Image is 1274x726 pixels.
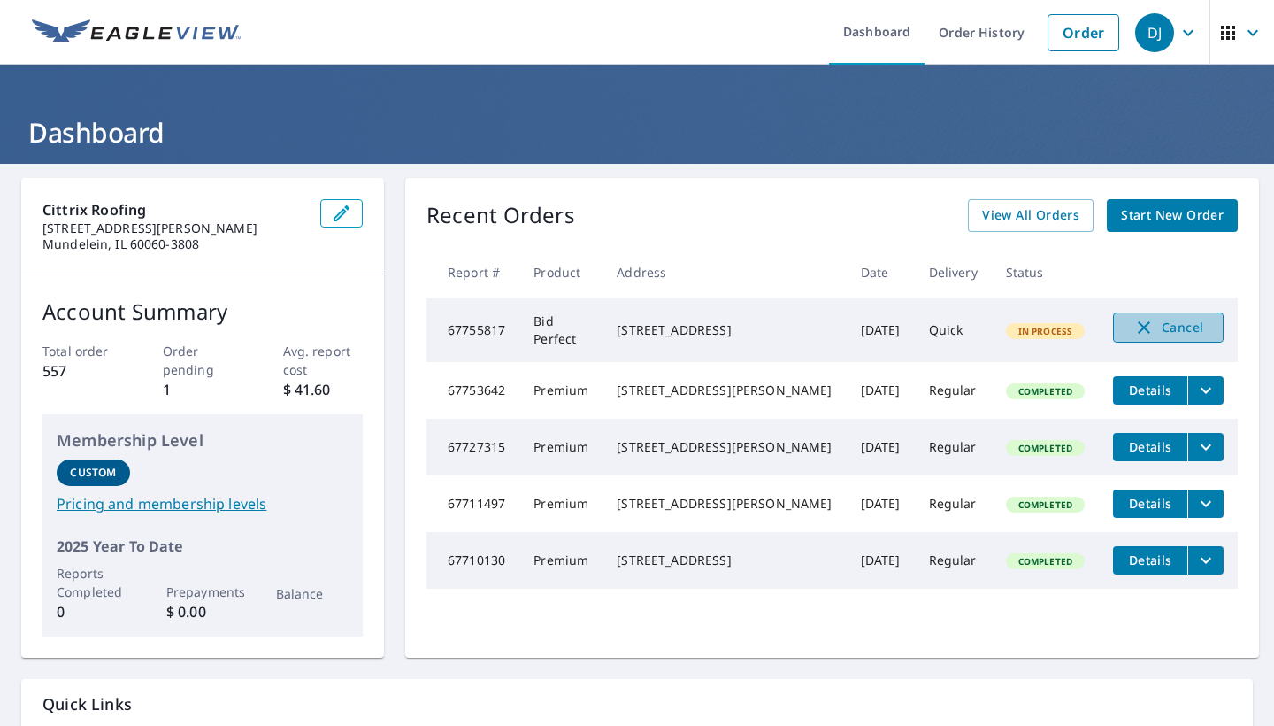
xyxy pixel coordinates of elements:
td: 67753642 [426,362,519,419]
a: Pricing and membership levels [57,493,349,514]
button: filesDropdownBtn-67727315 [1187,433,1224,461]
a: Order [1048,14,1119,51]
button: filesDropdownBtn-67711497 [1187,490,1224,518]
td: 67727315 [426,419,519,475]
p: Reports Completed [57,564,130,601]
p: 1 [163,379,243,400]
p: Total order [42,342,123,360]
a: View All Orders [968,199,1094,232]
h1: Dashboard [21,114,1253,151]
td: Premium [519,532,602,589]
td: Regular [915,419,992,475]
th: Product [519,246,602,298]
td: 67711497 [426,475,519,532]
button: detailsBtn-67710130 [1113,546,1187,575]
p: Mundelein, IL 60060-3808 [42,236,306,252]
td: Premium [519,419,602,475]
td: [DATE] [847,298,915,362]
p: 0 [57,601,130,622]
span: Details [1124,495,1177,512]
span: Completed [1008,442,1083,454]
button: filesDropdownBtn-67710130 [1187,546,1224,575]
div: [STREET_ADDRESS][PERSON_NAME] [617,382,832,399]
td: [DATE] [847,532,915,589]
td: Premium [519,475,602,532]
button: Cancel [1113,313,1224,343]
th: Address [602,246,846,298]
div: DJ [1135,13,1174,52]
td: 67755817 [426,298,519,362]
button: filesDropdownBtn-67753642 [1187,376,1224,405]
td: Quick [915,298,992,362]
span: Start New Order [1121,205,1224,227]
td: Bid Perfect [519,298,602,362]
a: Start New Order [1107,199,1238,232]
td: [DATE] [847,419,915,475]
td: Regular [915,475,992,532]
p: Membership Level [57,429,349,452]
p: 2025 Year To Date [57,536,349,557]
td: Regular [915,362,992,419]
div: [STREET_ADDRESS] [617,321,832,339]
span: Details [1124,552,1177,568]
p: Balance [276,584,349,603]
td: [DATE] [847,475,915,532]
p: Custom [70,465,116,481]
th: Date [847,246,915,298]
p: Quick Links [42,693,1232,715]
td: 67710130 [426,532,519,589]
th: Report # [426,246,519,298]
span: Details [1124,438,1177,455]
span: Cancel [1132,317,1205,338]
td: Regular [915,532,992,589]
p: $ 0.00 [166,601,240,622]
span: View All Orders [982,205,1079,227]
span: Completed [1008,385,1083,398]
button: detailsBtn-67753642 [1113,376,1187,405]
img: EV Logo [32,19,241,46]
p: [STREET_ADDRESS][PERSON_NAME] [42,220,306,236]
div: [STREET_ADDRESS][PERSON_NAME] [617,495,832,513]
p: Account Summary [42,296,363,328]
p: 557 [42,360,123,382]
th: Status [992,246,1100,298]
span: In Process [1008,325,1084,337]
td: [DATE] [847,362,915,419]
p: Avg. report cost [283,342,364,379]
span: Completed [1008,555,1083,568]
div: [STREET_ADDRESS][PERSON_NAME] [617,438,832,456]
p: Order pending [163,342,243,379]
p: Prepayments [166,583,240,601]
button: detailsBtn-67727315 [1113,433,1187,461]
span: Details [1124,382,1177,398]
p: Recent Orders [426,199,575,232]
div: [STREET_ADDRESS] [617,552,832,569]
span: Completed [1008,498,1083,511]
th: Delivery [915,246,992,298]
p: Cittrix Roofing [42,199,306,220]
button: detailsBtn-67711497 [1113,490,1187,518]
td: Premium [519,362,602,419]
p: $ 41.60 [283,379,364,400]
